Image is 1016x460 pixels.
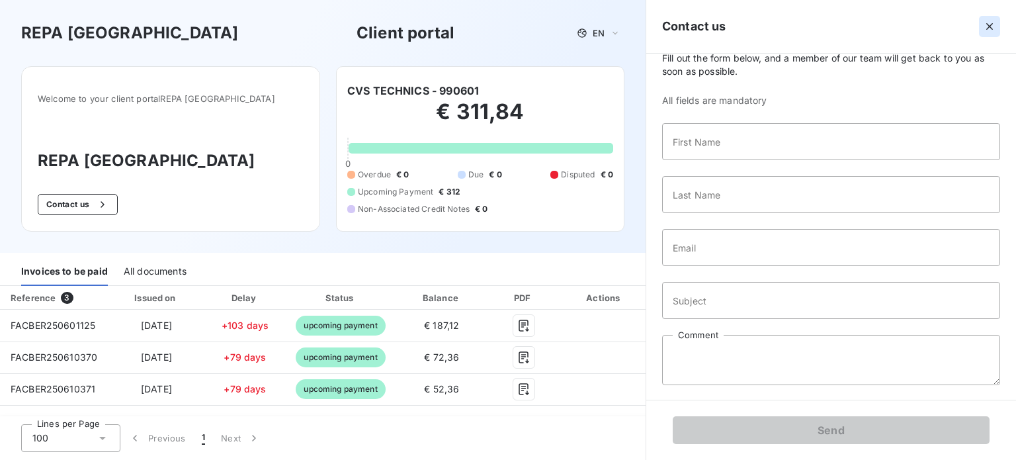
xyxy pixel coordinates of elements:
[345,158,351,169] span: 0
[439,186,460,198] span: € 312
[358,203,470,215] span: Non-Associated Credit Notes
[399,291,485,304] div: Balance
[224,351,266,363] span: +79 days
[424,351,459,363] span: € 72,36
[224,383,266,394] span: +79 days
[662,94,1000,107] span: All fields are mandatory
[358,169,391,181] span: Overdue
[662,229,1000,266] input: placeholder
[38,93,304,104] span: Welcome to your client portal REPA [GEOGRAPHIC_DATA]
[38,194,118,215] button: Contact us
[120,424,194,452] button: Previous
[424,383,459,394] span: € 52,36
[202,432,205,445] span: 1
[11,383,95,394] span: FACBER250610371
[468,169,484,181] span: Due
[424,320,459,331] span: € 187,12
[601,169,613,181] span: € 0
[141,351,172,363] span: [DATE]
[32,432,48,445] span: 100
[222,320,269,331] span: +103 days
[662,282,1000,319] input: placeholder
[11,320,95,331] span: FACBER250601125
[490,291,557,304] div: PDF
[358,186,433,198] span: Upcoming Payment
[141,320,172,331] span: [DATE]
[141,383,172,394] span: [DATE]
[347,99,613,138] h2: € 311,84
[11,351,97,363] span: FACBER250610370
[357,21,454,45] h3: Client portal
[296,316,385,336] span: upcoming payment
[662,176,1000,213] input: placeholder
[475,203,487,215] span: € 0
[61,292,73,304] span: 3
[194,424,213,452] button: 1
[296,379,385,399] span: upcoming payment
[347,83,479,99] h6: CVS TECHNICS - 990601
[662,17,726,36] h5: Contact us
[288,291,393,304] div: Status
[662,123,1000,160] input: placeholder
[21,258,108,286] div: Invoices to be paid
[124,258,187,286] div: All documents
[296,347,385,367] span: upcoming payment
[489,169,501,181] span: € 0
[561,169,595,181] span: Disputed
[213,424,269,452] button: Next
[110,291,202,304] div: Issued on
[11,293,56,303] div: Reference
[593,28,605,38] span: EN
[662,52,1000,78] span: Fill out the form below, and a member of our team will get back to you as soon as possible.
[208,291,283,304] div: Delay
[396,169,409,181] span: € 0
[21,21,238,45] h3: REPA [GEOGRAPHIC_DATA]
[38,149,304,173] h3: REPA [GEOGRAPHIC_DATA]
[562,291,646,304] div: Actions
[673,416,990,444] button: Send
